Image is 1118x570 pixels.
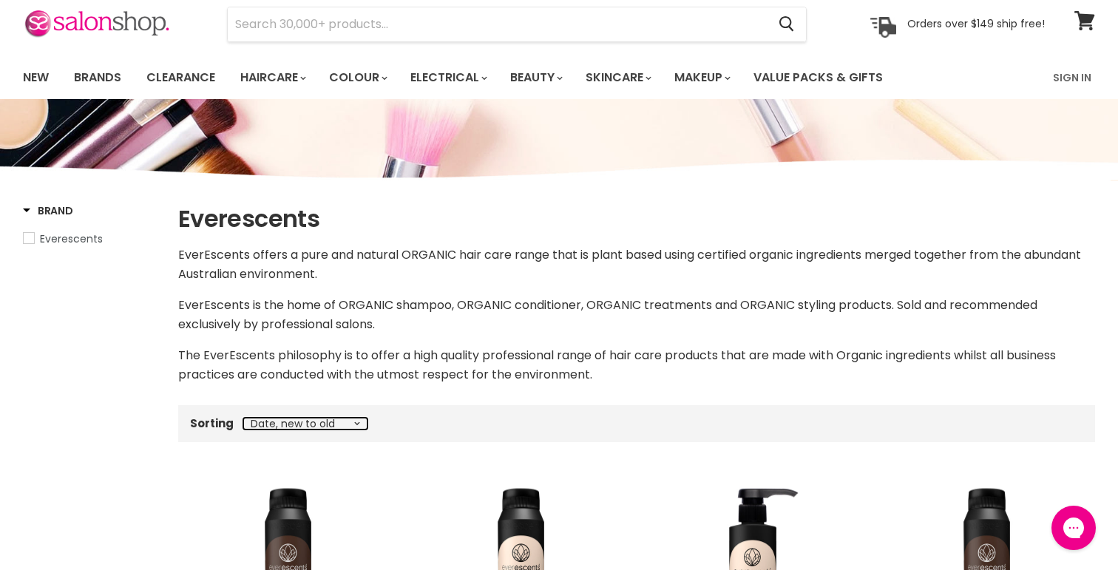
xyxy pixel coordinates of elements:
a: Sign In [1044,62,1100,93]
ul: Main menu [12,56,969,99]
iframe: Gorgias live chat messenger [1044,501,1103,555]
a: Value Packs & Gifts [742,62,894,93]
form: Product [227,7,807,42]
nav: Main [4,56,1114,99]
a: Makeup [663,62,739,93]
span: Everescents [40,231,103,246]
label: Sorting [190,417,234,430]
p: EverEscents is the home of ORGANIC shampoo, ORGANIC conditioner, ORGANIC treatments and ORGANIC s... [178,296,1095,334]
h3: Brand [23,203,73,218]
h1: Everescents [178,203,1095,234]
a: Clearance [135,62,226,93]
a: Beauty [499,62,572,93]
button: Search [767,7,806,41]
a: Everescents [23,231,160,247]
p: Orders over $149 ship free! [907,17,1045,30]
a: Skincare [575,62,660,93]
p: The EverEscents philosophy is to offer a high quality professional range of hair care products th... [178,346,1095,384]
p: EverEscents offers a pure and natural ORGANIC hair care range that is plant based using certified... [178,245,1095,284]
a: Electrical [399,62,496,93]
a: Brands [63,62,132,93]
a: Colour [318,62,396,93]
input: Search [228,7,767,41]
a: Haircare [229,62,315,93]
a: New [12,62,60,93]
